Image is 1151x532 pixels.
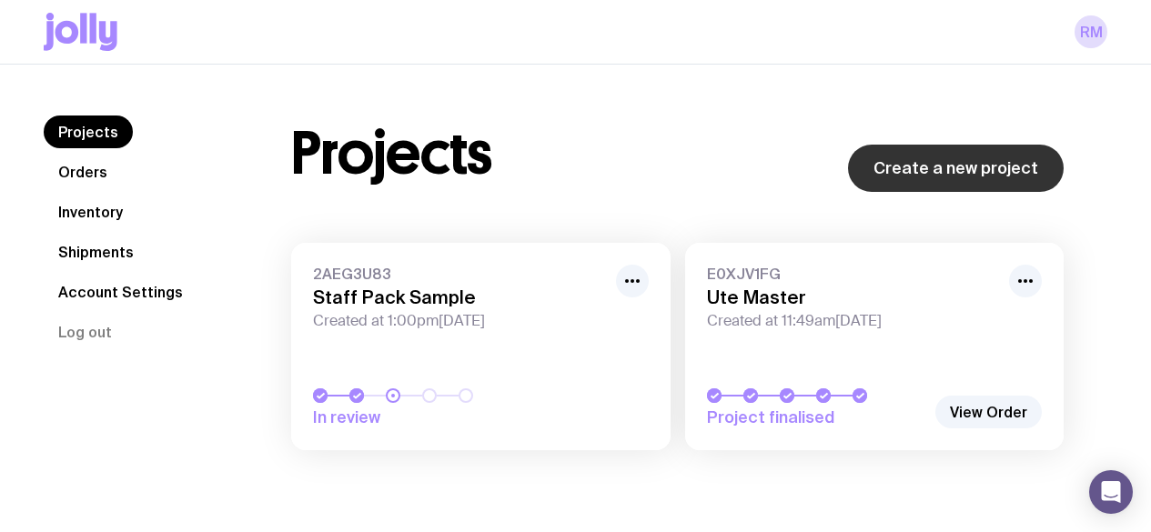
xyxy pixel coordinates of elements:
[44,316,126,348] button: Log out
[707,286,999,308] h3: Ute Master
[707,265,999,283] span: E0XJV1FG
[1089,470,1133,514] div: Open Intercom Messenger
[44,236,148,268] a: Shipments
[313,265,605,283] span: 2AEG3U83
[1075,15,1107,48] a: RM
[291,125,492,183] h1: Projects
[313,286,605,308] h3: Staff Pack Sample
[935,396,1042,428] a: View Order
[44,115,133,148] a: Projects
[848,145,1064,192] a: Create a new project
[44,156,122,188] a: Orders
[707,407,926,428] span: Project finalised
[313,407,532,428] span: In review
[44,276,197,308] a: Account Settings
[707,312,999,330] span: Created at 11:49am[DATE]
[291,243,671,450] a: 2AEG3U83Staff Pack SampleCreated at 1:00pm[DATE]In review
[685,243,1065,450] a: E0XJV1FGUte MasterCreated at 11:49am[DATE]Project finalised
[44,196,137,228] a: Inventory
[313,312,605,330] span: Created at 1:00pm[DATE]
